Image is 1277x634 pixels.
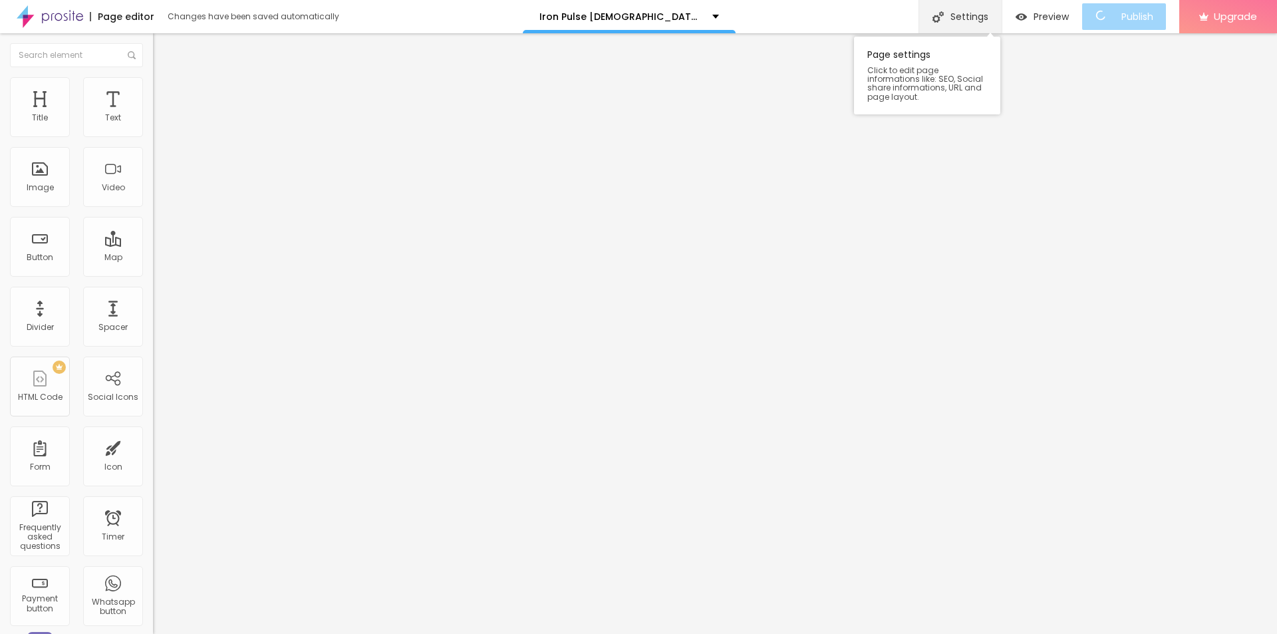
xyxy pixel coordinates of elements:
p: Iron Pulse [DEMOGRAPHIC_DATA][MEDICAL_DATA] [539,12,702,21]
div: Button [27,253,53,262]
span: Publish [1121,11,1153,22]
div: Video [102,183,125,192]
div: Map [104,253,122,262]
input: Search element [10,43,143,67]
div: Divider [27,323,54,332]
div: Page settings [854,37,1000,114]
img: view-1.svg [1016,11,1027,23]
img: Icone [932,11,944,23]
div: Image [27,183,54,192]
div: Payment button [13,594,66,613]
div: Form [30,462,51,472]
div: Timer [102,532,124,542]
div: Social Icons [88,393,138,402]
button: Preview [1002,3,1082,30]
div: Frequently asked questions [13,523,66,552]
div: Whatsapp button [86,597,139,617]
div: HTML Code [18,393,63,402]
span: Click to edit page informations like: SEO, Social share informations, URL and page layout. [867,66,987,101]
div: Text [105,113,121,122]
div: Title [32,113,48,122]
iframe: Editor [153,33,1277,634]
button: Publish [1082,3,1166,30]
div: Icon [104,462,122,472]
div: Changes have been saved automatically [168,13,339,21]
div: Spacer [98,323,128,332]
img: Icone [128,51,136,59]
div: Page editor [90,12,154,21]
span: Preview [1034,11,1069,22]
span: Upgrade [1214,11,1257,22]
